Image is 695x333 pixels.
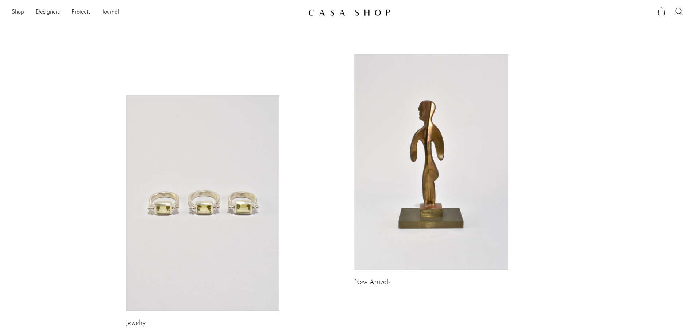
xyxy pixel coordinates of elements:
[72,8,90,17] a: Projects
[102,8,119,17] a: Journal
[12,6,302,19] ul: NEW HEADER MENU
[354,279,391,286] a: New Arrivals
[36,8,60,17] a: Designers
[12,6,302,19] nav: Desktop navigation
[126,320,146,327] a: Jewelry
[12,8,24,17] a: Shop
